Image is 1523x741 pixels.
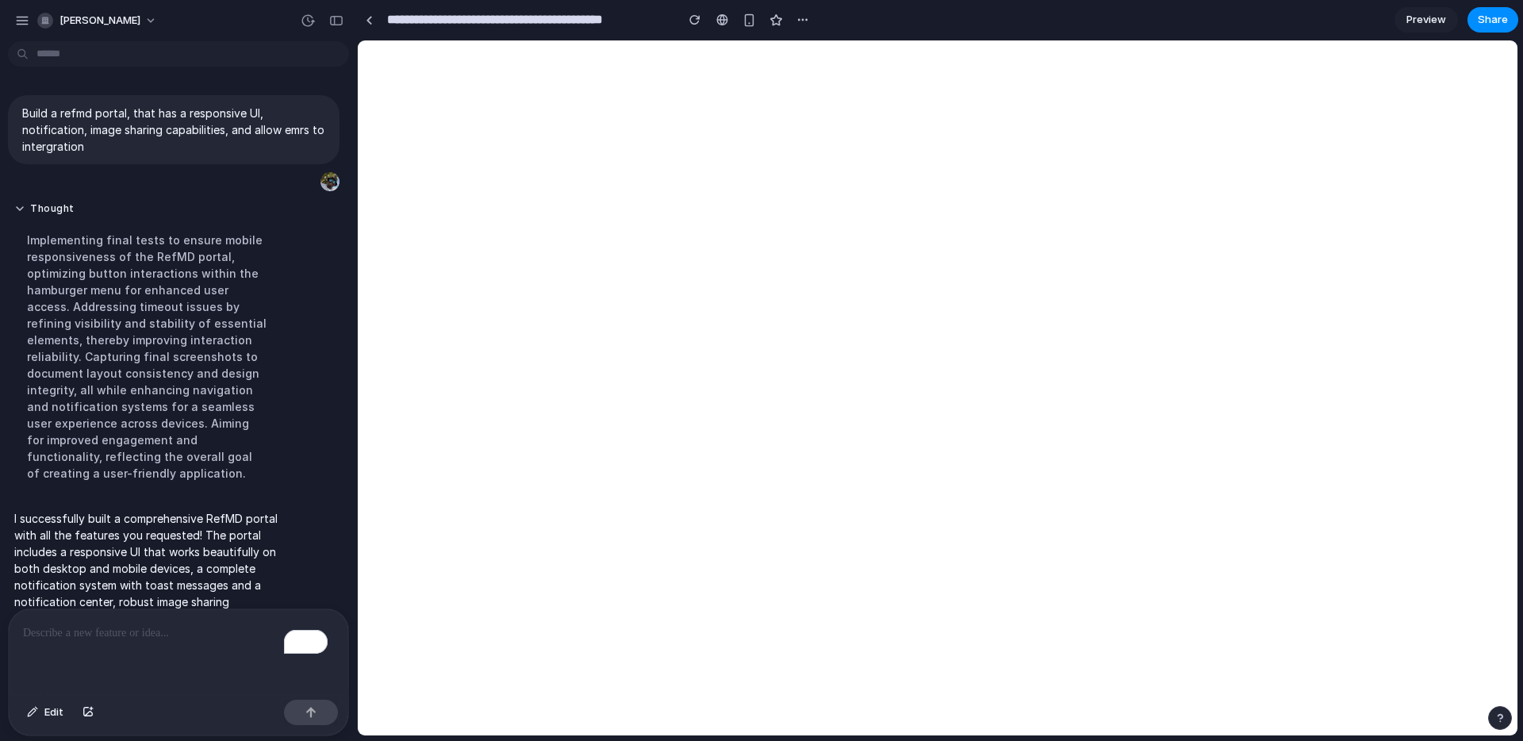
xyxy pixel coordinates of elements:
[1394,7,1458,33] a: Preview
[14,222,279,491] div: Implementing final tests to ensure mobile responsiveness of the RefMD portal, optimizing button i...
[1406,12,1446,28] span: Preview
[1467,7,1518,33] button: Share
[59,13,140,29] span: [PERSON_NAME]
[9,609,348,693] div: To enrich screen reader interactions, please activate Accessibility in Grammarly extension settings
[44,705,63,720] span: Edit
[31,8,165,33] button: [PERSON_NAME]
[1478,12,1508,28] span: Share
[22,105,325,155] p: Build a refmd portal, that has a responsive UI, notification, image sharing capabilities, and all...
[19,700,71,725] button: Edit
